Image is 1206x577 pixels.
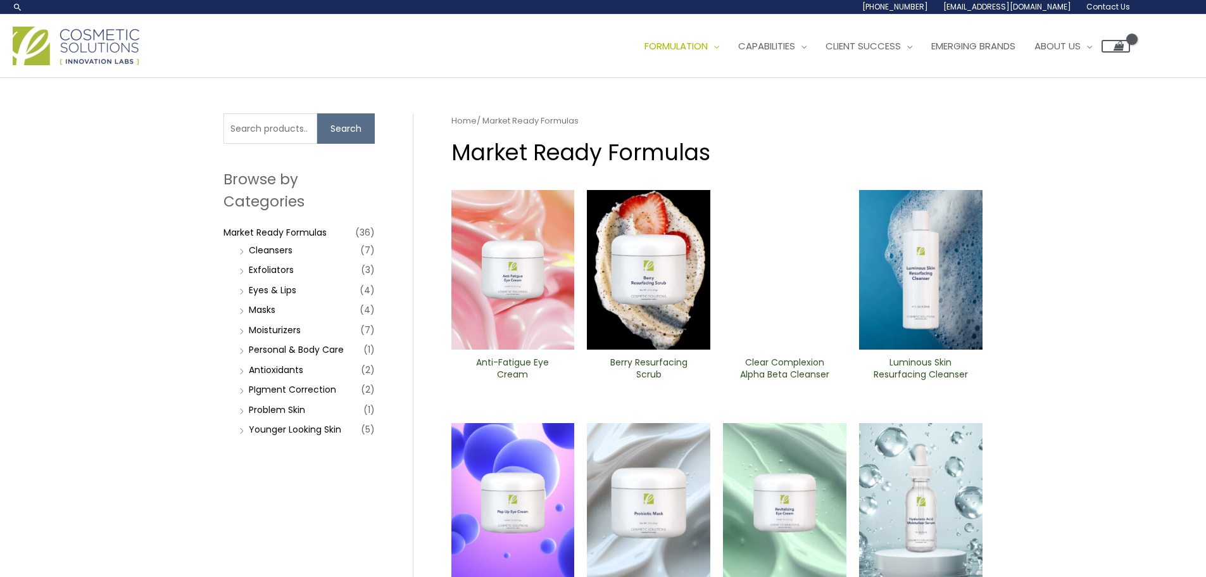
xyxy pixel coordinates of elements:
span: (1) [363,341,375,358]
span: (2) [361,361,375,379]
span: Capabilities [738,39,795,53]
span: (7) [360,241,375,259]
a: Emerging Brands [922,27,1025,65]
span: (5) [361,421,375,438]
h2: Berry Resurfacing Scrub [598,357,700,381]
span: [EMAIL_ADDRESS][DOMAIN_NAME] [943,1,1071,12]
span: (2) [361,381,375,398]
span: (1) [363,401,375,419]
h2: Luminous Skin Resurfacing ​Cleanser [870,357,972,381]
img: Anti Fatigue Eye Cream [451,190,575,350]
a: Formulation [635,27,729,65]
h2: Browse by Categories [223,168,375,212]
a: Berry Resurfacing Scrub [598,357,700,385]
a: Cleansers [249,244,292,257]
a: Younger Looking Skin [249,423,341,436]
img: Clear Complexion Alpha Beta ​Cleanser [723,190,846,350]
span: (7) [360,321,375,339]
span: (4) [360,301,375,319]
h2: Clear Complexion Alpha Beta ​Cleanser [734,357,836,381]
a: Masks [249,303,275,316]
span: Contact Us [1086,1,1130,12]
a: Anti-Fatigue Eye Cream [462,357,563,385]
a: Personal & Body Care [249,343,344,356]
span: Formulation [644,39,708,53]
button: Search [317,113,375,144]
a: Clear Complexion Alpha Beta ​Cleanser [734,357,836,385]
a: About Us [1025,27,1102,65]
img: Luminous Skin Resurfacing ​Cleanser [859,190,983,350]
span: About Us [1034,39,1081,53]
nav: Site Navigation [625,27,1130,65]
a: Eyes & Lips [249,284,296,296]
h1: Market Ready Formulas [451,137,983,168]
span: [PHONE_NUMBER] [862,1,928,12]
span: Client Success [826,39,901,53]
a: Home [451,115,477,127]
a: Luminous Skin Resurfacing ​Cleanser [870,357,972,385]
a: Exfoliators [249,263,294,276]
span: (3) [361,261,375,279]
a: View Shopping Cart, empty [1102,40,1130,53]
input: Search products… [223,113,317,144]
a: Search icon link [13,2,23,12]
a: Moisturizers [249,324,301,336]
span: Emerging Brands [931,39,1015,53]
a: Problem Skin [249,403,305,416]
img: Berry Resurfacing Scrub [587,190,710,350]
a: Client Success [816,27,922,65]
a: Market Ready Formulas [223,226,327,239]
nav: Breadcrumb [451,113,983,129]
a: Antioxidants [249,364,303,376]
span: (36) [355,224,375,241]
span: (4) [360,281,375,299]
a: PIgment Correction [249,383,336,396]
a: Capabilities [729,27,816,65]
img: Cosmetic Solutions Logo [13,27,139,65]
h2: Anti-Fatigue Eye Cream [462,357,563,381]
